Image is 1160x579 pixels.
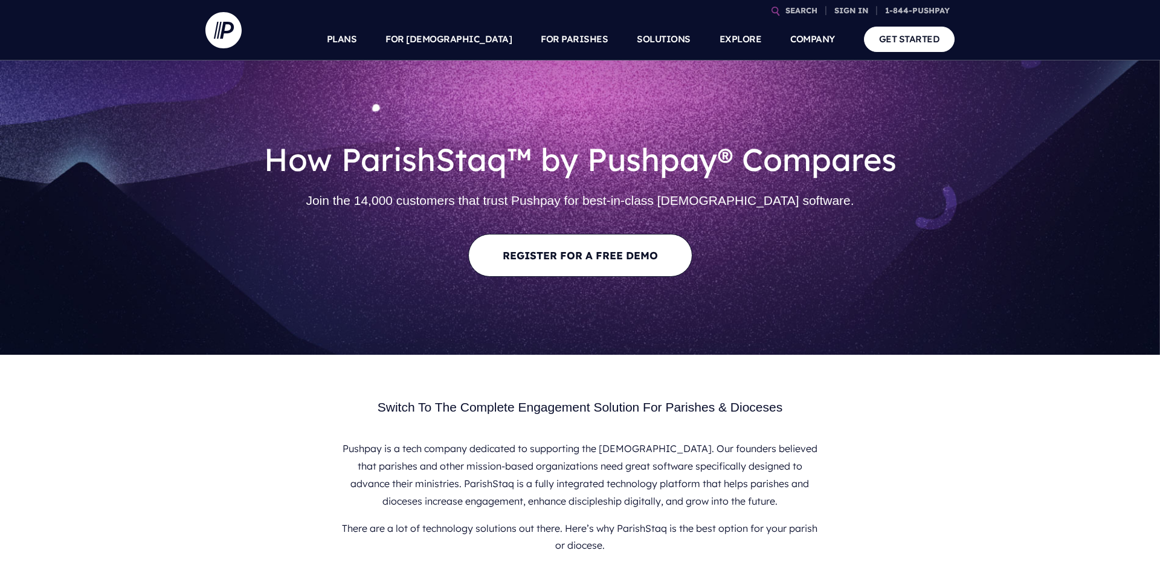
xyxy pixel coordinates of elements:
[637,18,691,60] a: SOLUTIONS
[340,391,820,424] h2: Switch To The Complete Engagement Solution For Parishes & Dioceses
[340,515,820,560] p: There are a lot of technology solutions out there. Here’s why ParishStaq is the best option for y...
[790,18,835,60] a: COMPANY
[340,435,820,514] p: Pushpay is a tech company dedicated to supporting the [DEMOGRAPHIC_DATA]. Our founders believed t...
[215,128,945,184] h1: How ParishStaq™ by Pushpay® Compares
[720,18,762,60] a: EXPLORE
[541,18,608,60] a: FOR PARISHES
[327,18,357,60] a: PLANS
[385,18,512,60] a: FOR [DEMOGRAPHIC_DATA]
[215,184,945,217] h2: Join the 14,000 customers that trust Pushpay for best-in-class [DEMOGRAPHIC_DATA] software.
[864,27,955,51] a: GET STARTED
[468,234,692,277] a: Register For A Free Demo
